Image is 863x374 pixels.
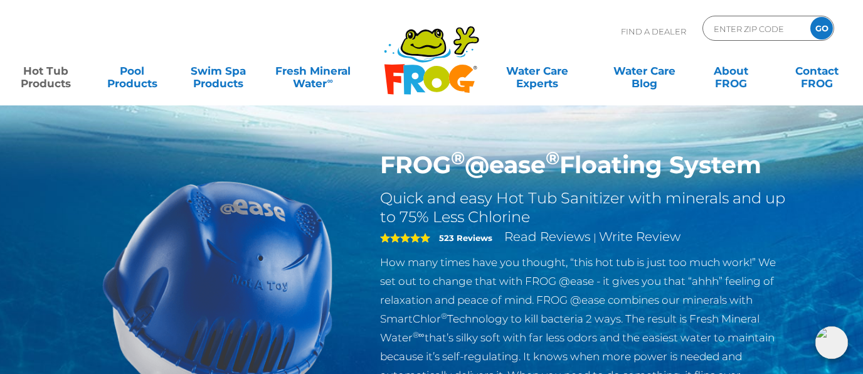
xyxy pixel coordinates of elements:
[599,229,680,244] a: Write Review
[783,58,850,83] a: ContactFROG
[451,147,465,169] sup: ®
[271,58,355,83] a: Fresh MineralWater∞
[439,233,492,243] strong: 523 Reviews
[441,311,447,321] sup: ®
[546,147,559,169] sup: ®
[185,58,252,83] a: Swim SpaProducts
[810,17,833,40] input: GO
[380,189,790,227] h2: Quick and easy Hot Tub Sanitizer with minerals and up to 75% Less Chlorine
[593,232,596,243] span: |
[98,58,166,83] a: PoolProducts
[712,19,797,38] input: Zip Code Form
[380,151,790,179] h1: FROG @ease Floating System
[483,58,592,83] a: Water CareExperts
[815,326,848,359] img: openIcon
[611,58,678,83] a: Water CareBlog
[13,58,80,83] a: Hot TubProducts
[697,58,765,83] a: AboutFROG
[380,233,430,243] span: 5
[504,229,591,244] a: Read Reviews
[413,330,425,339] sup: ®∞
[327,76,332,85] sup: ∞
[621,16,686,47] p: Find A Dealer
